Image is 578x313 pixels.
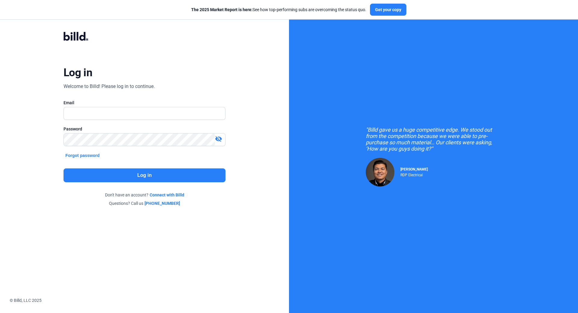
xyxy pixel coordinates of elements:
button: Forgot password [64,152,101,159]
span: The 2025 Market Report is here: [191,7,253,12]
a: [PHONE_NUMBER] [144,200,180,206]
div: Questions? Call us [64,200,225,206]
div: Password [64,126,225,132]
div: See how top-performing subs are overcoming the status quo. [191,7,366,13]
div: Email [64,100,225,106]
div: Don't have an account? [64,192,225,198]
span: [PERSON_NAME] [400,167,428,171]
a: Connect with Billd [150,192,184,198]
button: Log in [64,168,225,182]
div: RDP Electrical [400,171,428,177]
mat-icon: visibility_off [215,135,222,142]
div: "Billd gave us a huge competitive edge. We stood out from the competition because we were able to... [366,127,501,152]
div: Log in [64,66,92,79]
button: Get your copy [370,4,406,16]
img: Raul Pacheco [366,158,394,186]
div: Welcome to Billd! Please log in to continue. [64,83,155,90]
